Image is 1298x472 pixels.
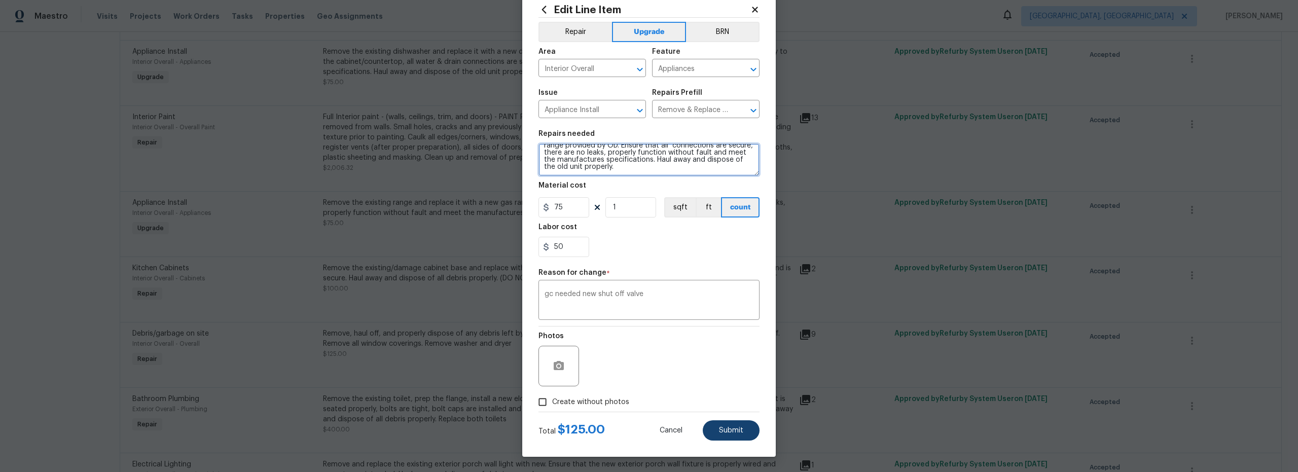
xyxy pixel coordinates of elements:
[652,48,680,55] h5: Feature
[538,4,750,15] h2: Edit Line Item
[696,197,721,217] button: ft
[652,89,702,96] h5: Repairs Prefill
[721,197,760,217] button: count
[719,427,743,434] span: Submit
[612,22,687,42] button: Upgrade
[545,291,753,312] textarea: gc needed new shut off valve
[664,197,696,217] button: sqft
[538,89,558,96] h5: Issue
[703,420,760,441] button: Submit
[746,103,761,118] button: Open
[538,130,595,137] h5: Repairs needed
[643,420,699,441] button: Cancel
[538,48,556,55] h5: Area
[558,423,605,435] span: $ 125.00
[538,143,760,176] textarea: Remove the existing range and replace it with a new gas range provided by OD. Ensure that all con...
[538,424,605,437] div: Total
[538,22,612,42] button: Repair
[538,269,606,276] h5: Reason for change
[746,62,761,77] button: Open
[538,224,577,231] h5: Labor cost
[660,427,682,434] span: Cancel
[552,397,629,408] span: Create without photos
[538,333,564,340] h5: Photos
[633,103,647,118] button: Open
[633,62,647,77] button: Open
[538,182,586,189] h5: Material cost
[686,22,760,42] button: BRN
